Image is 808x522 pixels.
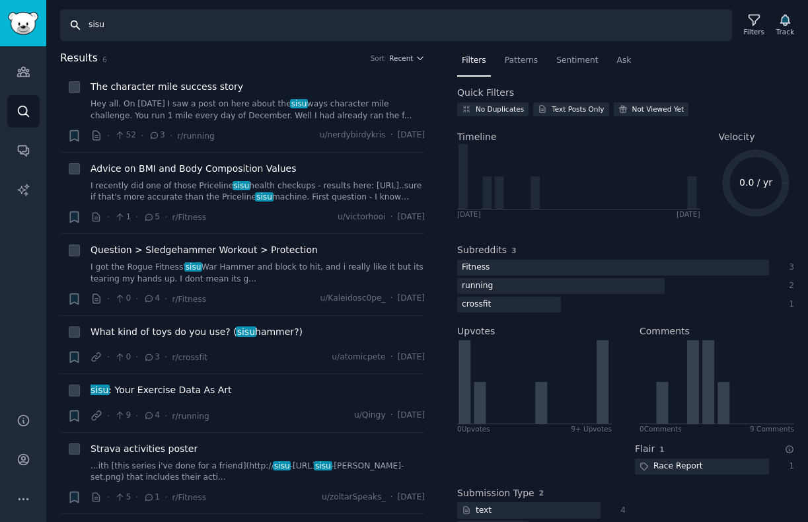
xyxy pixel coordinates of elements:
h2: Upvotes [457,324,495,338]
span: 0 [114,293,131,305]
span: : Your Exercise Data As Art [91,383,232,397]
span: r/running [177,131,214,141]
span: r/Fitness [172,213,206,222]
h2: Comments [640,324,690,338]
span: 3 [143,352,160,363]
div: 2 [783,280,795,292]
h2: Submission Type [457,486,534,500]
a: What kind of toys do you use? (sisuhammer?) [91,325,303,339]
span: · [135,350,138,364]
span: Sentiment [556,55,598,67]
span: · [165,210,167,224]
span: · [390,352,393,363]
div: [DATE] [457,209,481,219]
span: Velocity [719,130,755,144]
span: sisu [314,461,332,470]
button: Track [772,11,799,39]
span: 5 [114,492,131,503]
span: Recent [389,54,413,63]
span: r/running [172,412,209,421]
span: [DATE] [398,130,425,141]
div: 0 Upvote s [457,424,490,433]
span: · [390,211,393,223]
span: · [390,410,393,422]
span: · [107,292,110,306]
span: 1 [659,445,664,453]
div: [DATE] [677,209,700,219]
h2: Flair [635,442,655,456]
span: u/Kaleidosc0pe_ [320,293,385,305]
span: [DATE] [398,492,425,503]
span: 5 [143,211,160,223]
div: 0 Comment s [640,424,682,433]
span: Timeline [457,130,497,144]
a: The character mile success story [91,80,243,94]
span: Advice on BMI and Body Composition Values [91,162,297,176]
span: sisu [236,326,256,337]
span: · [135,490,138,504]
span: [DATE] [398,410,425,422]
span: 2 [539,489,544,497]
span: 1 [114,211,131,223]
div: Fitness [457,260,494,276]
span: r/Fitness [172,295,206,304]
span: u/Qingy [354,410,386,422]
span: · [135,292,138,306]
span: Patterns [505,55,538,67]
span: · [390,492,393,503]
span: · [107,409,110,423]
span: Results [60,50,98,67]
div: 1 [783,299,795,311]
span: 0 [114,352,131,363]
div: 4 [614,505,626,517]
span: [DATE] [398,293,425,305]
text: 0.0 / yr [739,177,772,188]
span: sisu [255,192,273,202]
span: What kind of toys do you use? ( hammer?) [91,325,303,339]
span: 1 [143,492,160,503]
span: u/zoltarSpeaks_ [322,492,386,503]
button: Recent [389,54,425,63]
a: I got the Rogue Fitness'sisuWar Hammer and block to hit, and i really like it but its tearing my ... [91,262,425,285]
span: 4 [143,410,160,422]
span: r/Fitness [172,493,206,502]
input: Search Keyword [60,9,732,41]
a: Question > Sledgehammer Workout > Protection [91,243,318,257]
div: Text Posts Only [552,104,604,114]
span: · [107,129,110,143]
a: Hey all. On [DATE] I saw a post on here about thesisuways character mile challenge. You run 1 mil... [91,98,425,122]
span: sisu [233,181,250,190]
span: sisu [273,461,291,470]
div: No Duplicates [476,104,524,114]
span: · [165,292,167,306]
div: Race Report [635,459,708,475]
div: 9 Comments [750,424,794,433]
span: 4 [143,293,160,305]
div: running [457,278,497,295]
span: 3 [149,130,165,141]
span: Filters [462,55,486,67]
span: sisu [89,385,110,395]
span: u/victorhooi [338,211,386,223]
span: sisu [290,99,308,108]
span: 3 [511,246,516,254]
img: GummySearch logo [8,12,38,35]
div: 9+ Upvotes [571,424,612,433]
span: [DATE] [398,352,425,363]
span: u/atomicpete [332,352,385,363]
div: Sort [371,54,385,63]
span: u/nerdybirdykris [320,130,386,141]
a: ...ith [this series i've done for a friend](http://sisu-[URL]sisu-[PERSON_NAME]-set.png) that inc... [91,461,425,484]
span: · [390,130,393,141]
div: 1 [783,461,795,472]
div: text [457,502,496,519]
span: [DATE] [398,211,425,223]
span: · [135,210,138,224]
div: 3 [783,262,795,274]
span: · [390,293,393,305]
span: · [165,490,167,504]
span: 52 [114,130,136,141]
span: · [107,210,110,224]
a: Strava activities poster [91,442,198,456]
